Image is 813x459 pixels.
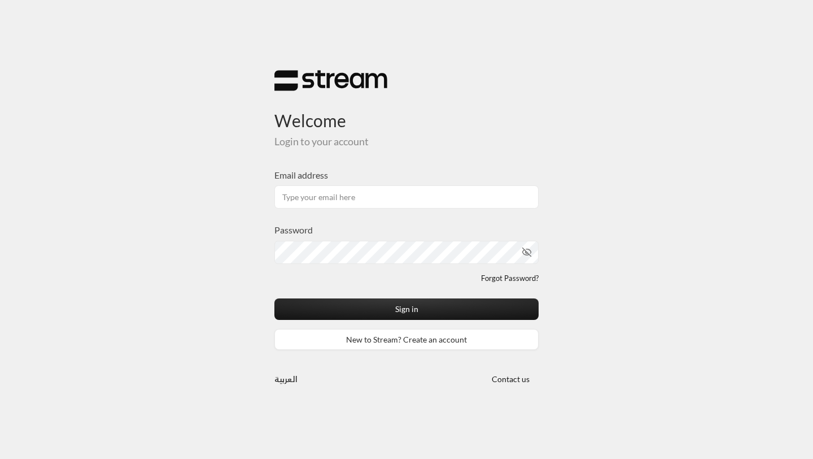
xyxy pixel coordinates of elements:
button: toggle password visibility [517,243,536,262]
a: Contact us [482,374,539,384]
label: Email address [274,168,328,182]
a: العربية [274,369,298,389]
button: Sign in [274,298,539,319]
img: Stream Logo [274,70,387,92]
input: Type your email here [274,185,539,209]
a: New to Stream? Create an account [274,329,539,350]
h3: Welcome [274,92,539,131]
h5: Login to your account [274,136,539,148]
label: Password [274,223,313,237]
button: Contact us [482,369,539,389]
a: Forgot Password? [481,273,539,284]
